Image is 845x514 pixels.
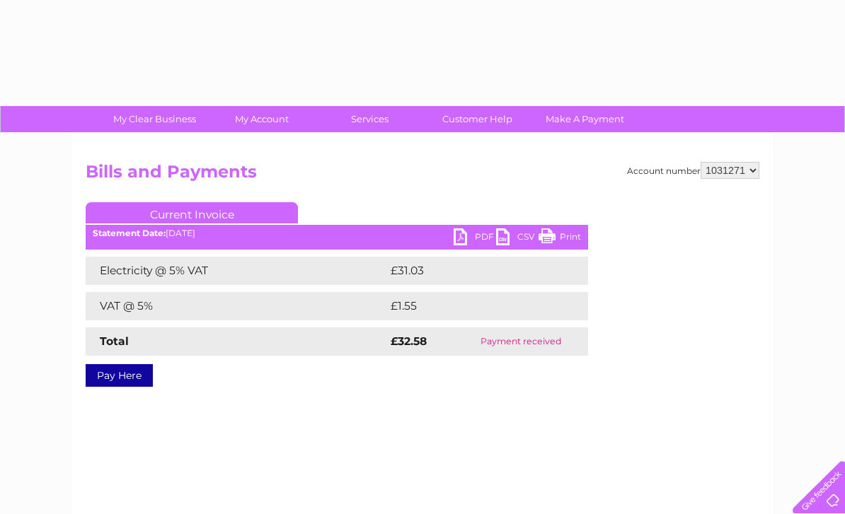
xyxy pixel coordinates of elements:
[86,202,298,223] a: Current Invoice
[387,257,558,285] td: £31.03
[86,292,387,320] td: VAT @ 5%
[496,228,539,249] a: CSV
[96,106,213,132] a: My Clear Business
[419,106,536,132] a: Customer Help
[86,257,387,285] td: Electricity @ 5% VAT
[454,228,496,249] a: PDF
[100,334,129,348] strong: Total
[86,364,153,387] a: Pay Here
[311,106,428,132] a: Services
[86,162,759,189] h2: Bills and Payments
[627,162,759,179] div: Account number
[93,228,166,238] b: Statement Date:
[204,106,321,132] a: My Account
[454,327,588,356] td: Payment received
[391,334,427,348] strong: £32.58
[387,292,553,320] td: £1.55
[539,228,581,249] a: Print
[527,106,643,132] a: Make A Payment
[86,228,588,238] div: [DATE]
